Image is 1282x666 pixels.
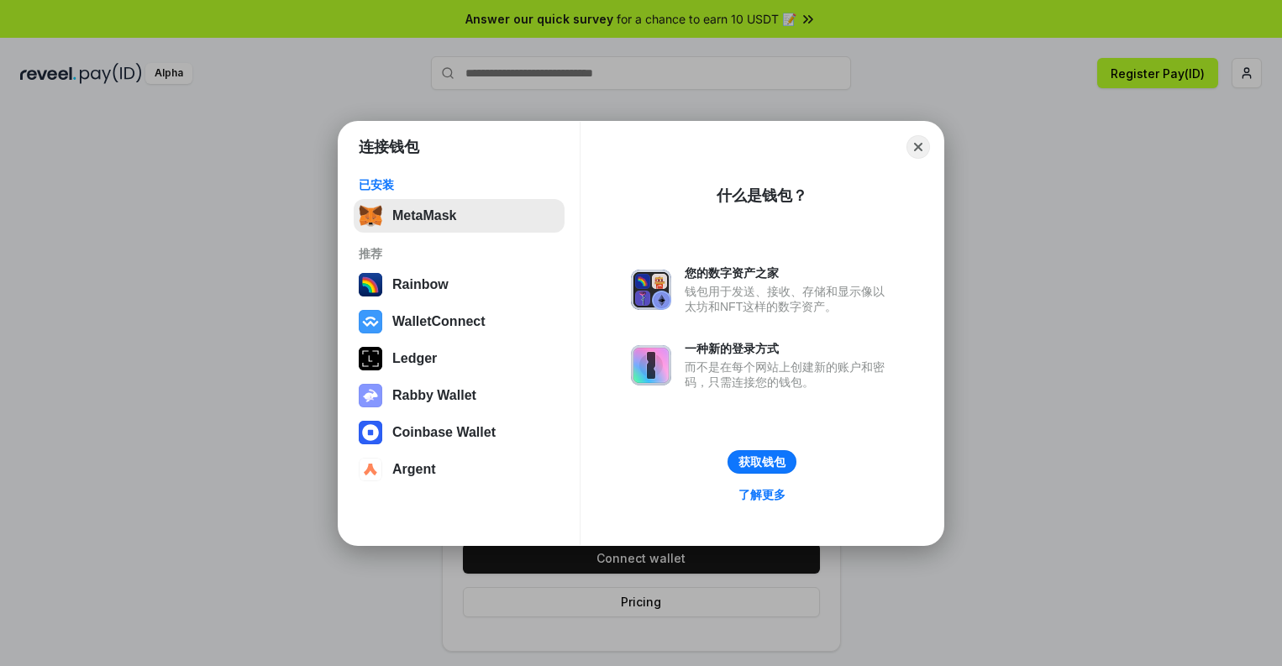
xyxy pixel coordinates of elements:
button: Coinbase Wallet [354,416,565,449]
button: Rabby Wallet [354,379,565,412]
img: svg+xml,%3Csvg%20xmlns%3D%22http%3A%2F%2Fwww.w3.org%2F2000%2Fsvg%22%20width%3D%2228%22%20height%3... [359,347,382,370]
button: Argent [354,453,565,486]
h1: 连接钱包 [359,137,419,157]
div: 您的数字资产之家 [685,265,893,281]
div: 获取钱包 [738,454,785,469]
div: 推荐 [359,246,560,261]
img: svg+xml,%3Csvg%20width%3D%2228%22%20height%3D%2228%22%20viewBox%3D%220%200%2028%2028%22%20fill%3D... [359,458,382,481]
div: MetaMask [392,208,456,223]
img: svg+xml,%3Csvg%20xmlns%3D%22http%3A%2F%2Fwww.w3.org%2F2000%2Fsvg%22%20fill%3D%22none%22%20viewBox... [359,384,382,407]
img: svg+xml,%3Csvg%20width%3D%2228%22%20height%3D%2228%22%20viewBox%3D%220%200%2028%2028%22%20fill%3D... [359,421,382,444]
div: 而不是在每个网站上创建新的账户和密码，只需连接您的钱包。 [685,359,893,390]
div: 已安装 [359,177,560,192]
div: 了解更多 [738,487,785,502]
img: svg+xml,%3Csvg%20fill%3D%22none%22%20height%3D%2233%22%20viewBox%3D%220%200%2035%2033%22%20width%... [359,204,382,228]
img: svg+xml,%3Csvg%20width%3D%2228%22%20height%3D%2228%22%20viewBox%3D%220%200%2028%2028%22%20fill%3D... [359,310,382,333]
div: 钱包用于发送、接收、存储和显示像以太坊和NFT这样的数字资产。 [685,284,893,314]
img: svg+xml,%3Csvg%20xmlns%3D%22http%3A%2F%2Fwww.w3.org%2F2000%2Fsvg%22%20fill%3D%22none%22%20viewBox... [631,345,671,385]
a: 了解更多 [728,484,796,506]
img: svg+xml,%3Csvg%20width%3D%22120%22%20height%3D%22120%22%20viewBox%3D%220%200%20120%20120%22%20fil... [359,273,382,296]
div: Coinbase Wallet [392,425,496,440]
div: Argent [392,462,436,477]
div: Rainbow [392,277,449,292]
button: Rainbow [354,268,565,302]
button: WalletConnect [354,305,565,338]
div: 一种新的登录方式 [685,341,893,356]
button: Close [906,135,930,159]
img: svg+xml,%3Csvg%20xmlns%3D%22http%3A%2F%2Fwww.w3.org%2F2000%2Fsvg%22%20fill%3D%22none%22%20viewBox... [631,270,671,310]
button: MetaMask [354,199,565,233]
div: 什么是钱包？ [717,186,807,206]
div: WalletConnect [392,314,486,329]
button: 获取钱包 [728,450,796,474]
div: Ledger [392,351,437,366]
button: Ledger [354,342,565,375]
div: Rabby Wallet [392,388,476,403]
